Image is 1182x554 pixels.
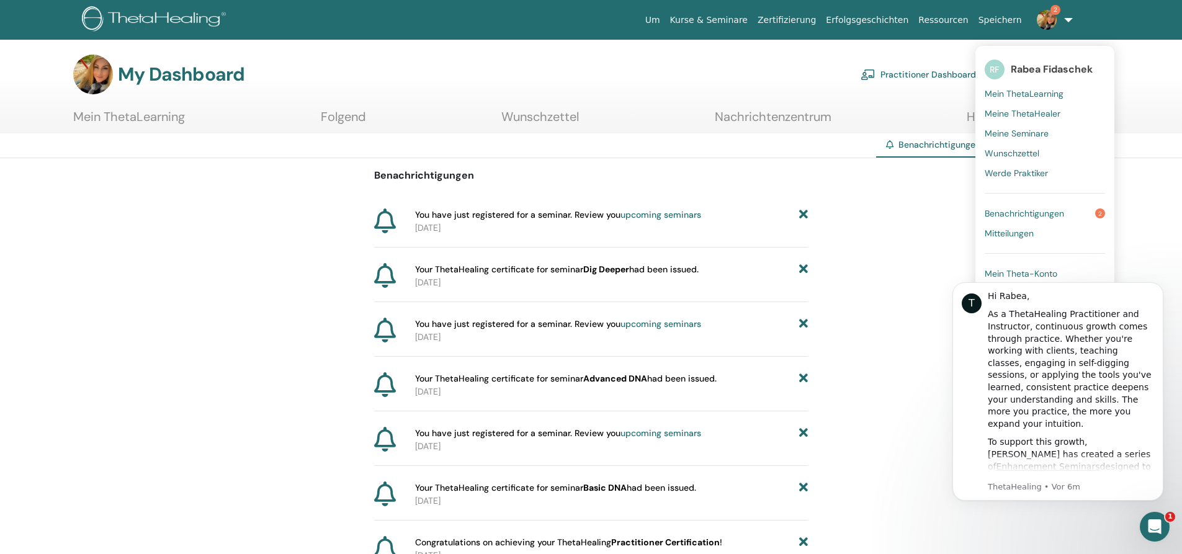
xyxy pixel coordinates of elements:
[985,228,1034,239] span: Mitteilungen
[975,46,1114,333] ul: 2
[985,104,1105,123] a: Meine ThetaHealer
[63,198,166,208] a: Enhancement Seminars
[415,372,717,385] span: Your ThetaHealing certificate for seminar had been issued.
[415,331,808,344] p: [DATE]
[611,537,720,548] b: Practitioner Certification
[1165,512,1175,522] span: 1
[985,128,1049,139] span: Meine Seminare
[985,148,1039,159] span: Wunschzettel
[415,276,808,289] p: [DATE]
[861,69,875,80] img: chalkboard-teacher.svg
[583,264,629,275] b: Dig Deeper
[54,172,220,306] div: To support this growth, [PERSON_NAME] has created a series of designed to help you refine your kn...
[73,109,185,133] a: Mein ThetaLearning
[821,9,913,32] a: Erfolgsgeschichten
[985,223,1105,243] a: Mitteilungen
[415,481,696,494] span: Your ThetaHealing certificate for seminar had been issued.
[415,427,701,440] span: You have just registered for a seminar. Review you
[1037,10,1057,30] img: default.jpg
[934,264,1182,520] iframe: Intercom notifications Nachricht
[913,9,973,32] a: Ressourcen
[620,209,701,220] a: upcoming seminars
[415,221,808,235] p: [DATE]
[583,482,627,493] b: Basic DNA
[985,143,1105,163] a: Wunschzettel
[73,55,113,94] img: default.jpg
[620,427,701,439] a: upcoming seminars
[898,139,980,150] span: Benachrichtigungen
[985,168,1048,179] span: Werde Praktiker
[620,318,701,329] a: upcoming seminars
[415,536,722,549] span: Congratulations on achieving your ThetaHealing !
[1140,512,1170,542] iframe: Intercom live chat
[415,208,701,221] span: You have just registered for a seminar. Review you
[967,109,1073,133] a: Hilfe & Ressourcen
[415,263,699,276] span: Your ThetaHealing certificate for seminar had been issued.
[415,318,701,331] span: You have just registered for a seminar. Review you
[985,88,1063,99] span: Mein ThetaLearning
[1011,63,1093,76] span: Rabea Fidaschek
[985,123,1105,143] a: Meine Seminare
[974,9,1027,32] a: Speichern
[753,9,821,32] a: Zertifizierung
[985,203,1105,223] a: Benachrichtigungen2
[321,109,366,133] a: Folgend
[861,61,976,88] a: Practitioner Dashboard
[985,208,1064,219] span: Benachrichtigungen
[82,6,230,34] img: logo.png
[415,440,808,453] p: [DATE]
[640,9,665,32] a: Um
[415,385,808,398] p: [DATE]
[501,109,579,133] a: Wunschzettel
[985,55,1105,84] a: RFRabea Fidaschek
[374,168,808,183] p: Benachrichtigungen
[583,373,647,384] b: Advanced DNA
[54,218,220,229] p: Message from ThetaHealing, sent Vor 6m
[415,494,808,507] p: [DATE]
[985,108,1060,119] span: Meine ThetaHealer
[985,60,1005,79] span: RF
[1050,5,1060,15] span: 2
[985,84,1105,104] a: Mein ThetaLearning
[715,109,831,133] a: Nachrichtenzentrum
[118,63,244,86] h3: My Dashboard
[665,9,753,32] a: Kurse & Seminare
[985,163,1105,183] a: Werde Praktiker
[1095,208,1105,218] span: 2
